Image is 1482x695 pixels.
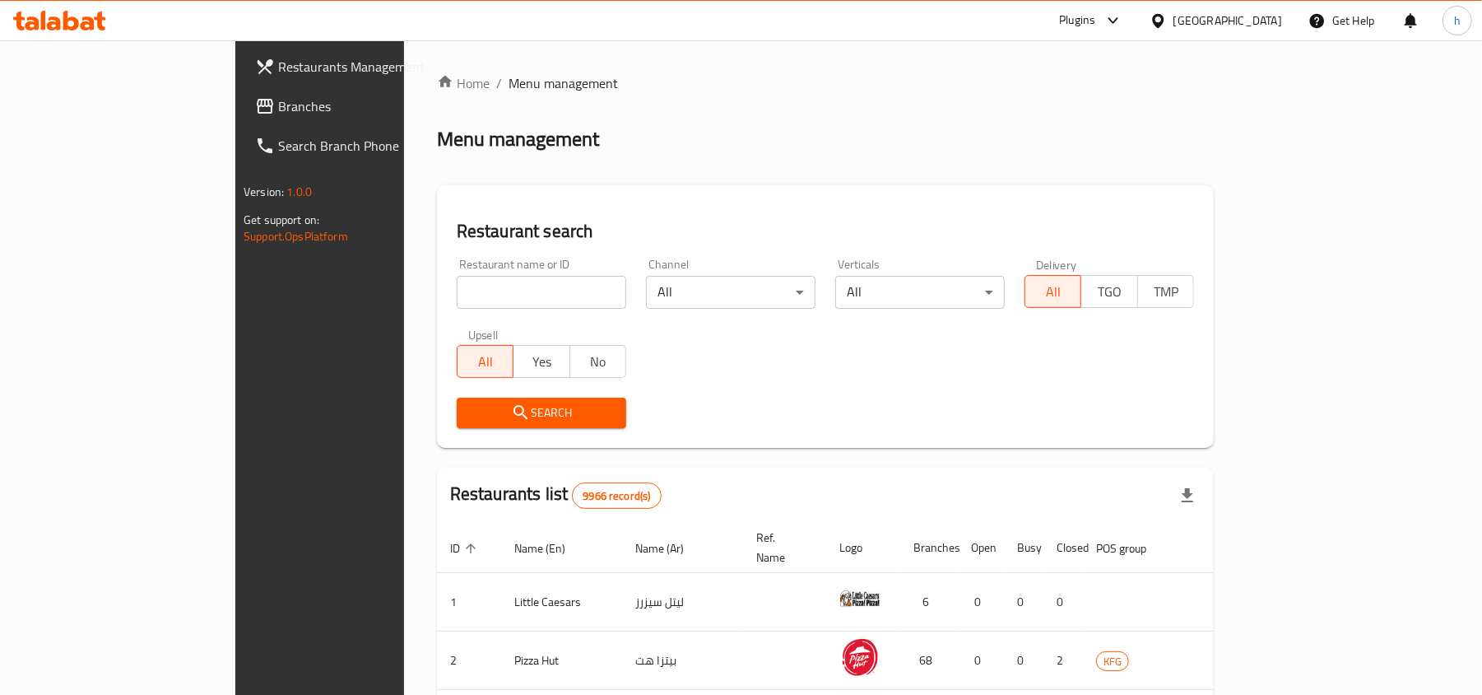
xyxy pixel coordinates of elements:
span: No [577,350,620,374]
span: Menu management [509,73,618,93]
td: بيتزا هت [622,632,743,690]
span: POS group [1096,539,1168,558]
span: ID [450,539,481,558]
span: 1.0.0 [286,181,312,203]
span: Get support on: [244,209,319,231]
img: Little Caesars [839,578,880,619]
button: TMP [1137,275,1194,308]
span: TMP [1145,280,1187,304]
td: 0 [1043,573,1083,632]
td: 0 [1004,573,1043,632]
div: All [646,276,815,309]
a: Search Branch Phone [242,126,483,166]
td: 2 [1043,632,1083,690]
input: Search for restaurant name or ID.. [457,276,626,309]
th: Closed [1043,523,1083,573]
button: No [569,345,626,378]
h2: Restaurant search [457,219,1194,244]
span: Search Branch Phone [278,136,470,156]
a: Restaurants Management [242,47,483,86]
button: TGO [1080,275,1137,308]
span: All [464,350,507,374]
th: Open [958,523,1004,573]
button: All [457,345,513,378]
h2: Restaurants list [450,482,662,509]
span: KFG [1097,652,1128,671]
li: / [496,73,502,93]
span: Ref. Name [756,528,806,567]
span: Yes [520,350,563,374]
td: 6 [900,573,958,632]
th: Busy [1004,523,1043,573]
td: Little Caesars [501,573,622,632]
div: [GEOGRAPHIC_DATA] [1173,12,1282,30]
label: Upsell [468,329,499,340]
td: 0 [958,632,1004,690]
div: All [835,276,1005,309]
h2: Menu management [437,126,599,152]
td: 0 [958,573,1004,632]
a: Support.OpsPlatform [244,226,348,247]
td: Pizza Hut [501,632,622,690]
td: 68 [900,632,958,690]
div: Total records count [572,483,661,509]
button: Yes [513,345,569,378]
img: Pizza Hut [839,637,880,678]
div: Plugins [1059,11,1095,30]
span: Name (En) [514,539,587,558]
th: Logo [826,523,900,573]
a: Branches [242,86,483,126]
span: Branches [278,96,470,116]
span: 9966 record(s) [573,488,660,504]
button: All [1024,275,1081,308]
span: Restaurants Management [278,57,470,77]
span: h [1454,12,1461,30]
nav: breadcrumb [437,73,1214,93]
span: Search [470,403,613,423]
th: Branches [900,523,958,573]
td: ليتل سيزرز [622,573,743,632]
td: 0 [1004,632,1043,690]
span: Version: [244,181,284,203]
button: Search [457,398,626,428]
span: TGO [1088,280,1131,304]
span: All [1032,280,1075,304]
label: Delivery [1036,259,1077,270]
span: Name (Ar) [635,539,705,558]
div: Export file [1168,476,1207,515]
